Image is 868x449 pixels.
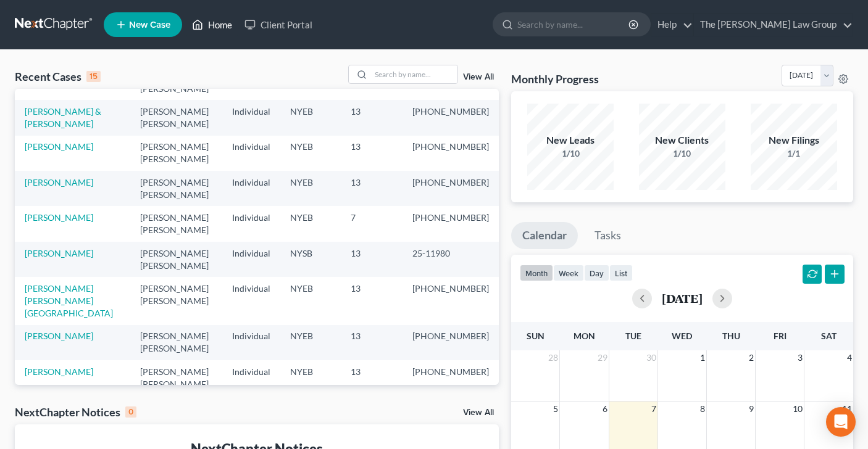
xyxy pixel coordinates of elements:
[821,331,837,341] span: Sat
[774,331,787,341] span: Fri
[694,14,853,36] a: The [PERSON_NAME] Law Group
[130,100,222,135] td: [PERSON_NAME] [PERSON_NAME]
[463,408,494,417] a: View All
[403,100,499,135] td: [PHONE_NUMBER]
[751,147,837,160] div: 1/1
[596,350,609,365] span: 29
[25,177,93,187] a: [PERSON_NAME]
[511,222,578,249] a: Calendar
[130,277,222,324] td: [PERSON_NAME] [PERSON_NAME]
[130,171,222,206] td: [PERSON_NAME] [PERSON_NAME]
[280,277,341,324] td: NYEB
[222,277,280,324] td: Individual
[25,248,93,258] a: [PERSON_NAME]
[403,242,499,277] td: 25-11980
[625,331,641,341] span: Tue
[403,171,499,206] td: [PHONE_NUMBER]
[238,14,319,36] a: Client Portal
[553,265,584,281] button: week
[403,325,499,360] td: [PHONE_NUMBER]
[583,222,632,249] a: Tasks
[25,366,93,377] a: [PERSON_NAME]
[129,20,170,30] span: New Case
[15,405,136,419] div: NextChapter Notices
[186,14,238,36] a: Home
[645,350,657,365] span: 30
[662,292,703,305] h2: [DATE]
[130,325,222,360] td: [PERSON_NAME] [PERSON_NAME]
[748,402,755,416] span: 9
[403,206,499,241] td: [PHONE_NUMBER]
[584,265,609,281] button: day
[280,136,341,171] td: NYEB
[601,402,609,416] span: 6
[15,69,101,84] div: Recent Cases
[130,242,222,277] td: [PERSON_NAME] [PERSON_NAME]
[574,331,595,341] span: Mon
[341,325,403,360] td: 13
[280,242,341,277] td: NYSB
[130,136,222,171] td: [PERSON_NAME] [PERSON_NAME]
[609,265,633,281] button: list
[222,136,280,171] td: Individual
[341,242,403,277] td: 13
[699,402,706,416] span: 8
[520,265,553,281] button: month
[463,73,494,81] a: View All
[751,133,837,147] div: New Filings
[403,277,499,324] td: [PHONE_NUMBER]
[341,136,403,171] td: 13
[527,331,545,341] span: Sun
[222,325,280,360] td: Individual
[222,242,280,277] td: Individual
[341,100,403,135] td: 13
[130,206,222,241] td: [PERSON_NAME] [PERSON_NAME]
[222,100,280,135] td: Individual
[650,402,657,416] span: 7
[222,360,280,395] td: Individual
[511,72,599,86] h3: Monthly Progress
[130,360,222,395] td: [PERSON_NAME] [PERSON_NAME]
[280,171,341,206] td: NYEB
[280,360,341,395] td: NYEB
[672,331,692,341] span: Wed
[527,133,614,147] div: New Leads
[639,147,725,160] div: 1/10
[341,206,403,241] td: 7
[791,402,804,416] span: 10
[403,360,499,395] td: [PHONE_NUMBER]
[371,65,457,83] input: Search by name...
[639,133,725,147] div: New Clients
[748,350,755,365] span: 2
[25,141,93,152] a: [PERSON_NAME]
[722,331,740,341] span: Thu
[341,171,403,206] td: 13
[222,171,280,206] td: Individual
[25,283,113,318] a: [PERSON_NAME] [PERSON_NAME][GEOGRAPHIC_DATA]
[796,350,804,365] span: 3
[25,106,101,129] a: [PERSON_NAME] & [PERSON_NAME]
[222,206,280,241] td: Individual
[86,71,101,82] div: 15
[651,14,693,36] a: Help
[552,402,559,416] span: 5
[826,407,856,437] div: Open Intercom Messenger
[280,325,341,360] td: NYEB
[25,212,93,223] a: [PERSON_NAME]
[341,277,403,324] td: 13
[846,350,853,365] span: 4
[699,350,706,365] span: 1
[547,350,559,365] span: 28
[280,206,341,241] td: NYEB
[841,402,853,416] span: 11
[341,360,403,395] td: 13
[280,100,341,135] td: NYEB
[125,406,136,418] div: 0
[25,331,93,341] a: [PERSON_NAME]
[403,136,499,171] td: [PHONE_NUMBER]
[527,147,614,160] div: 1/10
[517,13,630,36] input: Search by name...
